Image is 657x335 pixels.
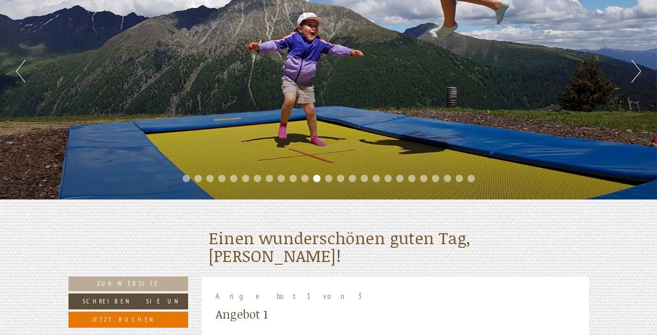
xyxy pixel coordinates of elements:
a: Zur Website [68,277,189,291]
span: Angebot 1 von 3 [215,291,367,301]
h1: Einen wunderschönen guten Tag, [PERSON_NAME]! [209,229,582,265]
div: Angebot 1 [215,306,268,323]
button: Next [631,60,641,83]
a: Jetzt buchen [68,312,189,328]
a: Schreiben Sie uns [68,293,189,309]
button: Previous [16,60,26,83]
